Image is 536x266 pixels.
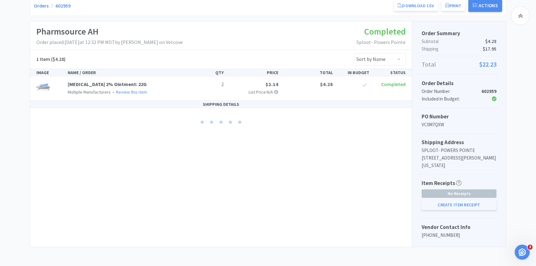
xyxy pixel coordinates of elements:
span: $17.95 [483,45,497,53]
span: Multiple Manufacturers [68,89,111,95]
p: Subtotal [422,38,497,45]
div: PRICE [226,69,281,76]
div: STATUS [372,69,408,76]
h1: Pharmsource AH [36,24,183,39]
a: 602959 [55,3,71,9]
span: $4.28 [320,81,333,87]
p: Total [422,59,497,69]
a: [MEDICAL_DATA] 2% Ointment: 22G [68,81,147,87]
a: Download CSV [394,0,438,11]
span: 1 Item [36,56,50,62]
span: Completed [381,81,406,87]
h5: Order Details [422,79,497,88]
p: Shipping [422,45,497,53]
span: 3 [528,245,533,250]
div: IN BUDGET [335,69,372,76]
span: $2.14 [265,81,278,87]
a: Orders [34,3,49,9]
iframe: Intercom live chat [515,245,530,260]
p: VC0M7QXW [422,121,497,128]
span: • [112,89,115,95]
h5: ($4.28) [36,55,66,63]
img: ff85ded7072143779157712ff1497940_196191.jpeg [36,80,50,94]
h5: Item Receipts [422,179,461,187]
div: Order Number: [422,88,471,95]
div: QTY [190,69,226,76]
p: SPLOOT- POWERS POINTE [STREET_ADDRESS][PERSON_NAME][US_STATE] [422,147,497,169]
p: [PHONE_NUMBER] [422,231,497,239]
p: Sploot- Powers Pointe [356,38,406,46]
button: Create Item Receipt [422,199,497,210]
button: Print [441,0,465,11]
span: $4.28 [485,38,497,45]
h5: PO Number [422,112,497,121]
span: No Receipts [422,190,496,198]
span: Completed [364,26,406,37]
div: TOTAL [281,69,335,76]
h5: Order Summary [422,29,497,38]
p: 2 [192,80,224,89]
p: List Price: N/A [229,89,278,95]
div: SHIPPING DETAILS [30,101,412,108]
strong: 602959 [481,88,497,94]
span: $22.23 [479,59,497,69]
a: Review this item [116,89,147,95]
h5: Shipping Address [422,138,497,147]
div: Included in Budget: [422,95,471,103]
div: IMAGE [34,69,65,76]
div: NAME / ORDER [65,69,190,76]
p: Order placed: [DATE] at 12:32 PM MDT by [PERSON_NAME] on Vetcove [36,38,183,46]
h5: Vendor Contact Info [422,223,497,231]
